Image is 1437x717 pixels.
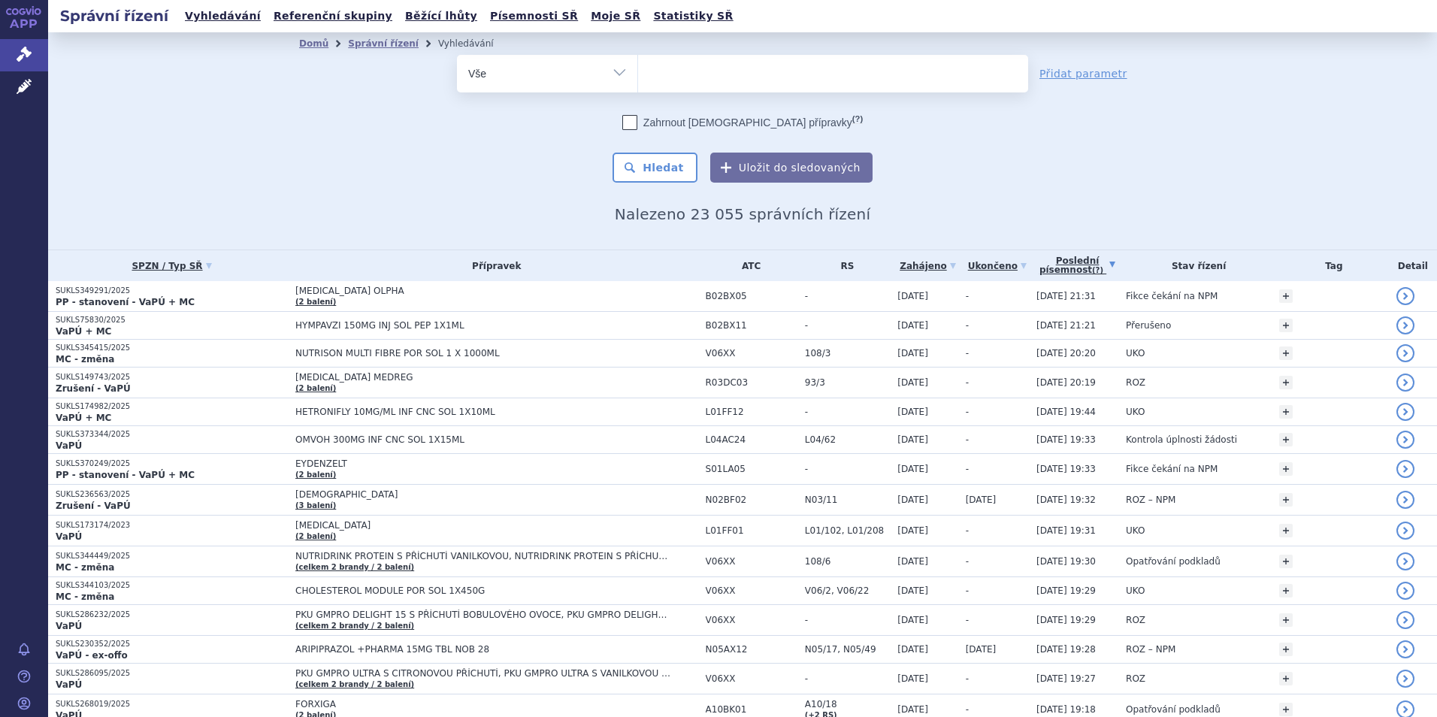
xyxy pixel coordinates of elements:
[295,680,414,688] a: (celkem 2 brandy / 2 balení)
[706,291,797,301] span: B02BX05
[706,464,797,474] span: S01LA05
[1036,407,1096,417] span: [DATE] 19:44
[897,434,928,445] span: [DATE]
[295,501,336,510] a: (3 balení)
[966,704,969,715] span: -
[1279,493,1293,507] a: +
[348,38,419,49] a: Správní řízení
[805,644,890,655] span: N05/17, N05/49
[1126,377,1145,388] span: ROZ
[706,407,797,417] span: L01FF12
[1036,377,1096,388] span: [DATE] 20:19
[1126,644,1175,655] span: ROZ – NPM
[1036,615,1096,625] span: [DATE] 19:29
[586,6,645,26] a: Moje SŘ
[1036,495,1096,505] span: [DATE] 19:32
[1396,316,1414,334] a: detail
[295,458,671,469] span: EYDENZELT
[295,348,671,358] span: NUTRISON MULTI FIBRE POR SOL 1 X 1000ML
[1036,673,1096,684] span: [DATE] 19:27
[706,585,797,596] span: V06XX
[1126,407,1145,417] span: UKO
[1279,703,1293,716] a: +
[966,556,969,567] span: -
[1126,704,1221,715] span: Opatřování podkladů
[897,348,928,358] span: [DATE]
[56,531,82,542] strong: VaPÚ
[1036,525,1096,536] span: [DATE] 19:31
[1279,672,1293,685] a: +
[48,5,180,26] h2: Správní řízení
[56,489,288,500] p: SUKLS236563/2025
[1126,585,1145,596] span: UKO
[295,384,336,392] a: (2 balení)
[897,525,928,536] span: [DATE]
[1279,376,1293,389] a: +
[805,464,890,474] span: -
[1126,320,1171,331] span: Přerušeno
[1126,495,1175,505] span: ROZ – NPM
[897,495,928,505] span: [DATE]
[295,622,414,630] a: (celkem 2 brandy / 2 balení)
[615,205,870,223] span: Nalezeno 23 055 správních řízení
[1279,613,1293,627] a: +
[1272,250,1388,281] th: Tag
[805,434,890,445] span: L04/62
[56,343,288,353] p: SUKLS345415/2025
[1279,555,1293,568] a: +
[1126,464,1218,474] span: Fikce čekání na NPM
[805,525,890,536] span: L01/102, L01/208
[706,495,797,505] span: N02BF02
[1396,344,1414,362] a: detail
[56,354,114,365] strong: MC - změna
[966,585,969,596] span: -
[1279,462,1293,476] a: +
[1036,250,1118,281] a: Poslednípísemnost(?)
[1126,615,1145,625] span: ROZ
[966,525,969,536] span: -
[295,699,671,709] span: FORXIGA
[56,297,195,307] strong: PP - stanovení - VaPÚ + MC
[1279,524,1293,537] a: +
[706,615,797,625] span: V06XX
[295,434,671,445] span: OMVOH 300MG INF CNC SOL 1X15ML
[897,256,957,277] a: Zahájeno
[56,668,288,679] p: SUKLS286095/2025
[897,615,928,625] span: [DATE]
[180,6,265,26] a: Vyhledávání
[1396,640,1414,658] a: detail
[295,610,671,620] span: PKU GMPRO DELIGHT 15 S PŘÍCHUTÍ BOBULOVÉHO OVOCE, PKU GMPRO DELIGHT 15 S PŘÍCHUTÍ TROPICKÉHO OVOCE
[1036,585,1096,596] span: [DATE] 19:29
[401,6,482,26] a: Běžící lhůty
[1396,552,1414,570] a: detail
[56,679,82,690] strong: VaPÚ
[1396,460,1414,478] a: detail
[897,320,928,331] span: [DATE]
[1279,346,1293,360] a: +
[966,407,969,417] span: -
[1396,582,1414,600] a: detail
[1389,250,1437,281] th: Detail
[805,673,890,684] span: -
[966,320,969,331] span: -
[1126,556,1221,567] span: Opatřování podkladů
[706,434,797,445] span: L04AC24
[649,6,737,26] a: Statistiky SŘ
[295,320,671,331] span: HYMPAVZI 150MG INJ SOL PEP 1X1ML
[295,644,671,655] span: ARIPIPRAZOL +PHARMA 15MG TBL NOB 28
[1036,464,1096,474] span: [DATE] 19:33
[295,286,671,296] span: [MEDICAL_DATA] OLPHA
[966,673,969,684] span: -
[966,291,969,301] span: -
[1126,525,1145,536] span: UKO
[1396,374,1414,392] a: detail
[56,470,195,480] strong: PP - stanovení - VaPÚ + MC
[805,377,890,388] span: 93/3
[438,32,513,55] li: Vyhledávání
[1279,289,1293,303] a: +
[1396,611,1414,629] a: detail
[56,326,111,337] strong: VaPÚ + MC
[1092,266,1103,275] abbr: (?)
[706,525,797,536] span: L01FF01
[1036,320,1096,331] span: [DATE] 21:21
